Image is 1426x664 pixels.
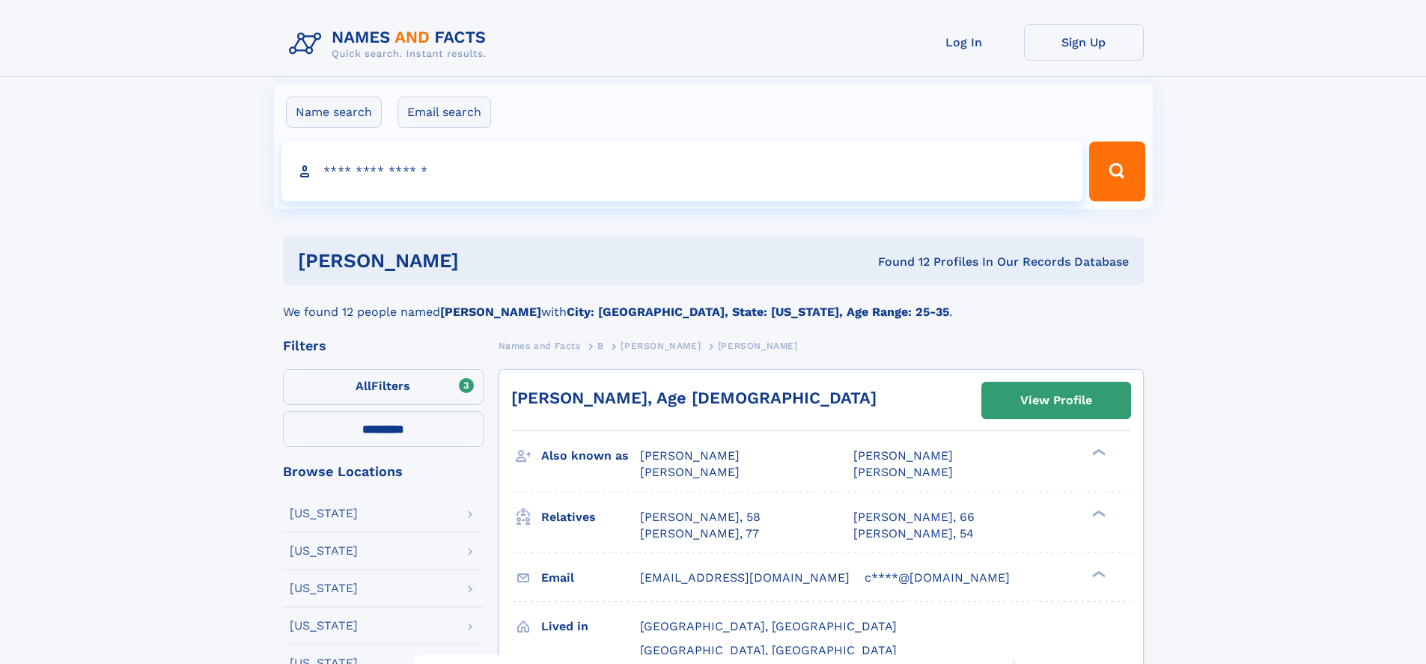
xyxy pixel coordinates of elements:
[283,285,1144,321] div: We found 12 people named with .
[904,24,1024,61] a: Log In
[283,24,499,64] img: Logo Names and Facts
[1088,569,1106,579] div: ❯
[640,509,761,526] a: [PERSON_NAME], 58
[290,582,358,594] div: [US_STATE]
[541,565,640,591] h3: Email
[499,336,581,355] a: Names and Facts
[668,254,1129,270] div: Found 12 Profiles In Our Records Database
[283,339,484,353] div: Filters
[567,305,949,319] b: City: [GEOGRAPHIC_DATA], State: [US_STATE], Age Range: 25-35
[541,614,640,639] h3: Lived in
[640,643,897,657] span: [GEOGRAPHIC_DATA], [GEOGRAPHIC_DATA]
[283,465,484,478] div: Browse Locations
[597,336,604,355] a: B
[298,252,668,270] h1: [PERSON_NAME]
[511,389,877,407] a: [PERSON_NAME], Age [DEMOGRAPHIC_DATA]
[853,465,953,479] span: [PERSON_NAME]
[640,619,897,633] span: [GEOGRAPHIC_DATA], [GEOGRAPHIC_DATA]
[982,383,1130,418] a: View Profile
[1020,383,1092,418] div: View Profile
[1024,24,1144,61] a: Sign Up
[853,448,953,463] span: [PERSON_NAME]
[356,379,371,393] span: All
[286,97,382,128] label: Name search
[541,443,640,469] h3: Also known as
[640,465,740,479] span: [PERSON_NAME]
[397,97,491,128] label: Email search
[290,620,358,632] div: [US_STATE]
[283,369,484,405] label: Filters
[621,341,701,351] span: [PERSON_NAME]
[853,509,975,526] a: [PERSON_NAME], 66
[621,336,701,355] a: [PERSON_NAME]
[440,305,541,319] b: [PERSON_NAME]
[1088,508,1106,518] div: ❯
[640,448,740,463] span: [PERSON_NAME]
[640,526,759,542] a: [PERSON_NAME], 77
[290,545,358,557] div: [US_STATE]
[541,505,640,530] h3: Relatives
[290,508,358,520] div: [US_STATE]
[281,141,1083,201] input: search input
[718,341,798,351] span: [PERSON_NAME]
[1088,448,1106,457] div: ❯
[597,341,604,351] span: B
[640,570,850,585] span: [EMAIL_ADDRESS][DOMAIN_NAME]
[853,526,974,542] a: [PERSON_NAME], 54
[1089,141,1145,201] button: Search Button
